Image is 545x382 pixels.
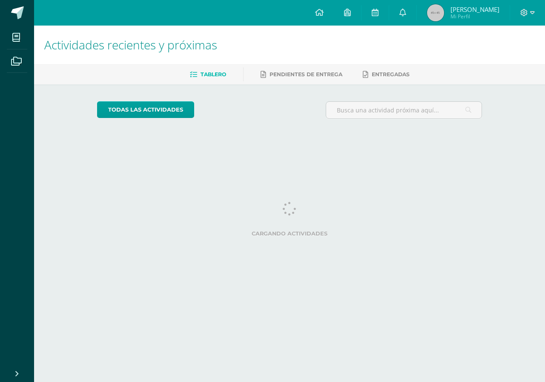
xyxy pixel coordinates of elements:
label: Cargando actividades [97,230,482,237]
input: Busca una actividad próxima aquí... [326,102,482,118]
img: 45x45 [427,4,444,21]
span: Entregadas [372,71,410,78]
span: Mi Perfil [450,13,499,20]
a: Tablero [190,68,226,81]
span: Pendientes de entrega [270,71,342,78]
span: Actividades recientes y próximas [44,37,217,53]
a: Pendientes de entrega [261,68,342,81]
span: [PERSON_NAME] [450,5,499,14]
a: Entregadas [363,68,410,81]
span: Tablero [201,71,226,78]
a: todas las Actividades [97,101,194,118]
